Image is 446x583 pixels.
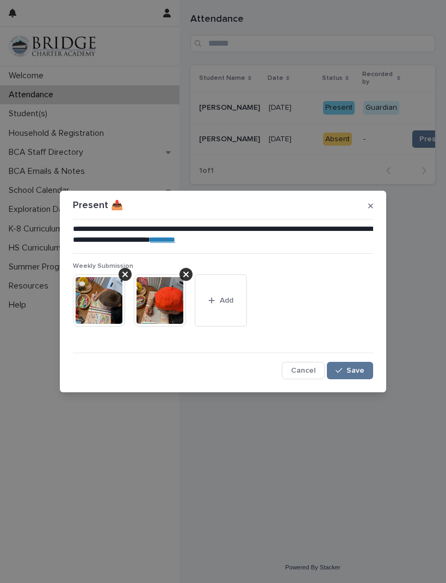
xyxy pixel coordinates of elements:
[327,362,373,379] button: Save
[291,367,315,374] span: Cancel
[73,200,123,212] p: Present 📥
[282,362,325,379] button: Cancel
[220,297,233,304] span: Add
[195,274,247,327] button: Add
[73,263,133,269] span: Weekly Submission
[346,367,364,374] span: Save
